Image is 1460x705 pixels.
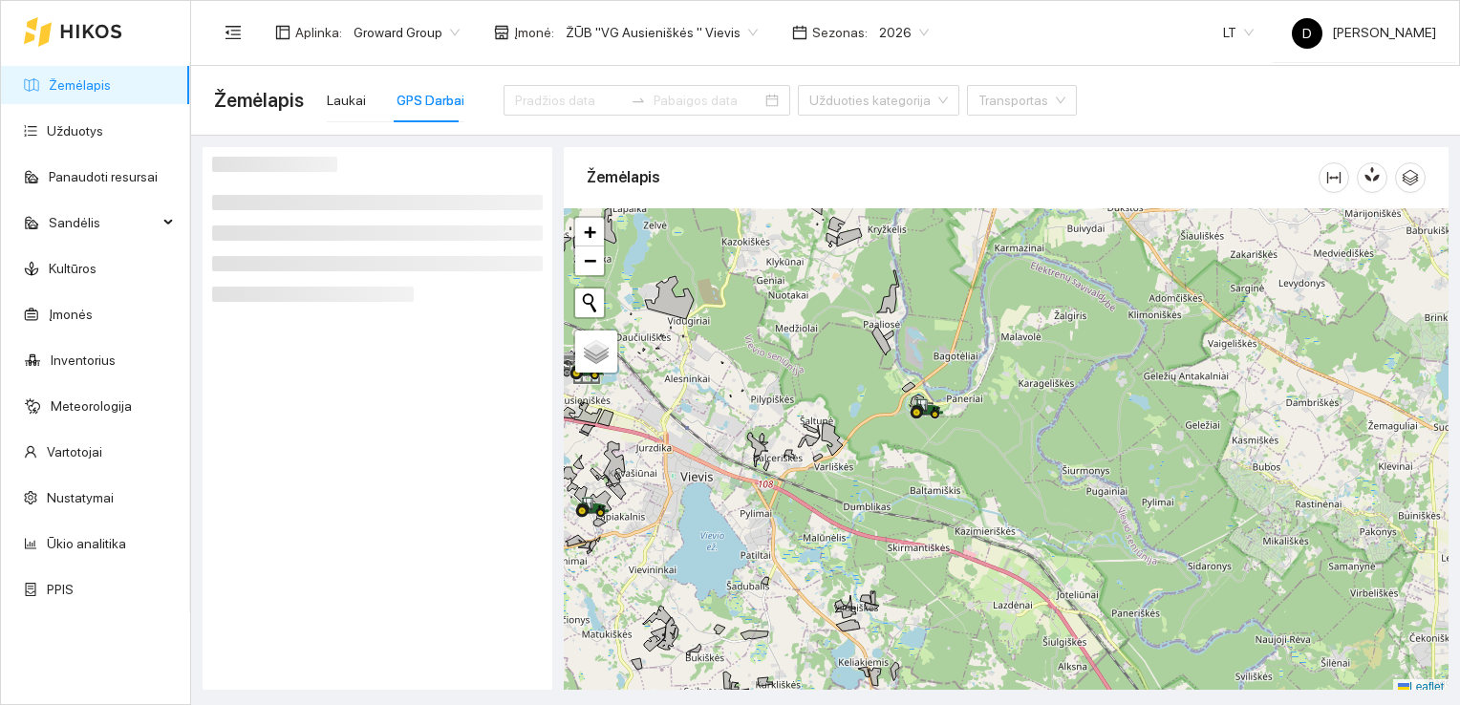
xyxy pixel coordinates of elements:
div: GPS Darbai [397,90,464,111]
span: to [631,93,646,108]
a: Zoom in [575,218,604,246]
span: LT [1223,18,1254,47]
div: Žemėlapis [587,150,1319,204]
div: Laukai [327,90,366,111]
button: Initiate a new search [575,288,604,317]
span: Aplinka : [295,22,342,43]
a: Zoom out [575,246,604,275]
a: Vartotojai [47,444,102,459]
span: Sezonas : [812,22,868,43]
input: Pradžios data [515,90,623,111]
span: D [1302,18,1312,49]
span: menu-fold [225,24,242,41]
a: Inventorius [51,352,116,368]
span: Žemėlapis [214,85,304,116]
a: Panaudoti resursai [49,169,158,184]
a: Meteorologija [51,398,132,414]
span: calendar [792,25,807,40]
span: ŽŪB "VG Ausieniškės " Vievis [566,18,758,47]
span: swap-right [631,93,646,108]
span: Sandėlis [49,203,158,242]
a: Įmonės [49,307,93,322]
a: Nustatymai [47,490,114,505]
a: Kultūros [49,261,97,276]
span: column-width [1320,170,1348,185]
a: Užduotys [47,123,103,139]
a: Layers [575,331,617,373]
span: 2026 [879,18,929,47]
input: Pabaigos data [654,90,762,111]
span: + [584,220,596,244]
span: shop [494,25,509,40]
span: layout [275,25,290,40]
button: column-width [1319,162,1349,193]
span: − [584,248,596,272]
a: Leaflet [1398,680,1444,694]
a: PPIS [47,582,74,597]
a: Žemėlapis [49,77,111,93]
a: Ūkio analitika [47,536,126,551]
button: menu-fold [214,13,252,52]
span: [PERSON_NAME] [1292,25,1436,40]
span: Įmonė : [514,22,554,43]
span: Groward Group [354,18,460,47]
